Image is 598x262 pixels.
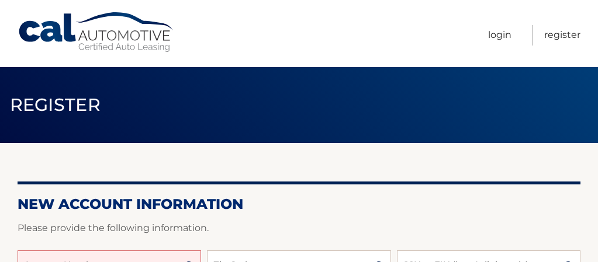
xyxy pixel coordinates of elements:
span: Register [10,94,101,116]
a: Register [544,25,580,46]
a: Login [488,25,511,46]
a: Cal Automotive [18,12,175,53]
p: Please provide the following information. [18,220,580,236]
h2: New Account Information [18,195,580,213]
